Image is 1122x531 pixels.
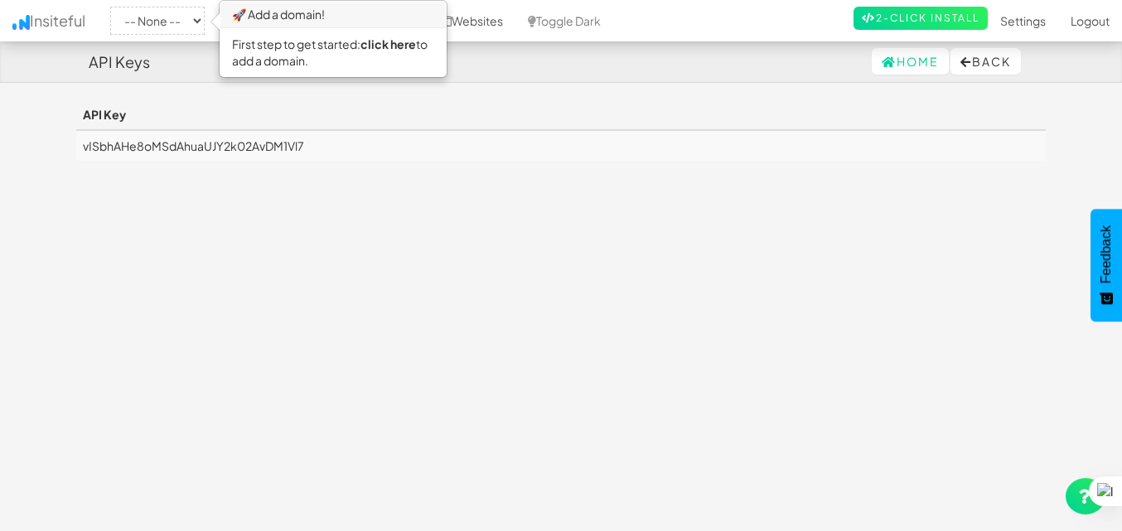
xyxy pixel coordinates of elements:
[1099,225,1114,283] span: Feedback
[854,7,988,30] a: 2-Click Install
[220,2,446,28] h3: 🚀 Add a domain!
[76,130,1046,161] td: vISbhAHe8oMSdAhuaUJY2k02AvDM1Vl7
[89,54,150,70] h4: API Keys
[76,99,1046,130] th: API Key
[220,28,446,76] div: First step to get started: to add a domain.
[12,15,30,30] img: icon.png
[360,36,416,51] a: click here
[950,48,1021,75] button: Back
[872,48,949,75] a: Home
[1091,209,1122,321] button: Feedback - Show survey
